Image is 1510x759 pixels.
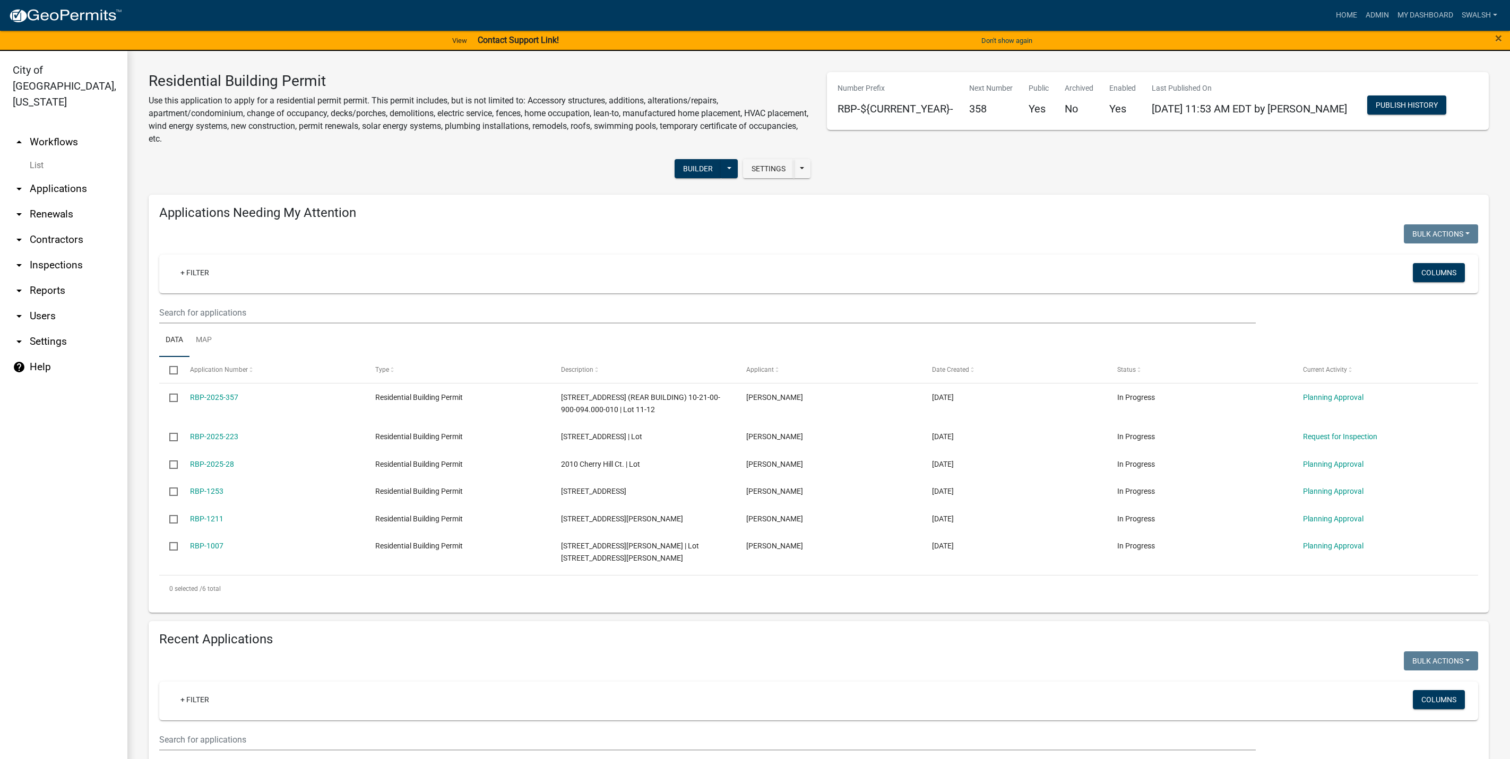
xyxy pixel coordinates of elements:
[1303,366,1347,373] span: Current Activity
[969,102,1013,115] h5: 358
[159,324,189,357] a: Data
[1152,83,1347,94] p: Last Published On
[743,159,794,178] button: Settings
[932,366,969,373] span: Date Created
[13,284,25,297] i: arrow_drop_down
[1393,5,1457,25] a: My Dashboard
[1332,5,1361,25] a: Home
[149,94,811,145] p: Use this application to apply for a residential permit permit. This permit includes, but is not l...
[1303,542,1364,550] a: Planning Approval
[375,542,463,550] span: Residential Building Permit
[932,432,954,441] span: 06/12/2025
[172,263,218,282] a: + Filter
[932,487,954,495] span: 07/16/2024
[1404,224,1478,243] button: Bulk Actions
[838,83,953,94] p: Number Prefix
[969,83,1013,94] p: Next Number
[1367,101,1446,110] wm-modal-confirm: Workflow Publish History
[375,460,463,468] span: Residential Building Permit
[375,432,463,441] span: Residential Building Permit
[561,460,640,468] span: 2010 Cherry Hill Ct. | Lot
[561,432,642,441] span: 924 Meigs Avenue | Lot
[561,393,720,414] span: 108 Myrtle St. (REAR BUILDING) 10-21-00-900-094.000-010 | Lot 11-12
[746,542,803,550] span: greg furnish
[1303,460,1364,468] a: Planning Approval
[746,393,803,402] span: DAVID KREBS
[1107,357,1293,382] datatable-header-cell: Status
[1292,357,1478,382] datatable-header-cell: Current Activity
[838,102,953,115] h5: RBP-${CURRENT_YEAR}-
[1117,514,1155,523] span: In Progress
[13,182,25,195] i: arrow_drop_down
[375,366,389,373] span: Type
[190,432,238,441] a: RBP-2025-223
[932,393,954,402] span: 09/17/2025
[375,487,463,495] span: Residential Building Permit
[13,259,25,272] i: arrow_drop_down
[159,205,1478,221] h4: Applications Needing My Attention
[1117,366,1136,373] span: Status
[1361,5,1393,25] a: Admin
[1117,487,1155,495] span: In Progress
[13,208,25,221] i: arrow_drop_down
[736,357,922,382] datatable-header-cell: Applicant
[746,432,803,441] span: Shelby Walsh
[1404,651,1478,670] button: Bulk Actions
[1303,514,1364,523] a: Planning Approval
[1065,102,1093,115] h5: No
[746,487,803,495] span: Robyn Wall
[190,460,234,468] a: RBP-2025-28
[1152,102,1347,115] span: [DATE] 11:53 AM EDT by [PERSON_NAME]
[1303,487,1364,495] a: Planning Approval
[1495,31,1502,46] span: ×
[932,460,954,468] span: 01/29/2025
[365,357,551,382] datatable-header-cell: Type
[189,324,218,357] a: Map
[13,361,25,373] i: help
[190,487,223,495] a: RBP-1253
[1367,95,1446,115] button: Publish History
[1457,5,1502,25] a: swalsh
[1109,102,1136,115] h5: Yes
[977,32,1037,49] button: Don't show again
[932,542,954,550] span: 03/05/2024
[190,514,223,523] a: RBP-1211
[149,72,811,90] h3: Residential Building Permit
[179,357,365,382] datatable-header-cell: Application Number
[375,393,463,402] span: Residential Building Permit
[1303,393,1364,402] a: Planning Approval
[921,357,1107,382] datatable-header-cell: Date Created
[1495,32,1502,45] button: Close
[159,357,179,382] datatable-header-cell: Select
[169,585,202,592] span: 0 selected /
[190,393,238,402] a: RBP-2025-357
[1029,102,1049,115] h5: Yes
[190,542,223,550] a: RBP-1007
[561,366,593,373] span: Description
[1117,460,1155,468] span: In Progress
[1117,432,1155,441] span: In Progress
[561,514,683,523] span: 1952 Fisher Lane | Lot 13
[1117,393,1155,402] span: In Progress
[1303,432,1377,441] a: Request for Inspection
[172,690,218,709] a: + Filter
[1413,263,1465,282] button: Columns
[13,233,25,246] i: arrow_drop_down
[675,159,721,178] button: Builder
[190,366,248,373] span: Application Number
[932,514,954,523] span: 06/14/2024
[1029,83,1049,94] p: Public
[561,542,699,562] span: 5616 Bailey Grant Rd. | Lot 412 old stoner place
[1117,542,1155,550] span: In Progress
[1065,83,1093,94] p: Archived
[478,35,559,45] strong: Contact Support Link!
[1413,690,1465,709] button: Columns
[746,514,803,523] span: Madison McGuigan
[13,335,25,348] i: arrow_drop_down
[746,460,803,468] span: Danielle M. Bowen
[159,575,1478,602] div: 6 total
[375,514,463,523] span: Residential Building Permit
[550,357,736,382] datatable-header-cell: Description
[448,32,471,49] a: View
[159,729,1256,751] input: Search for applications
